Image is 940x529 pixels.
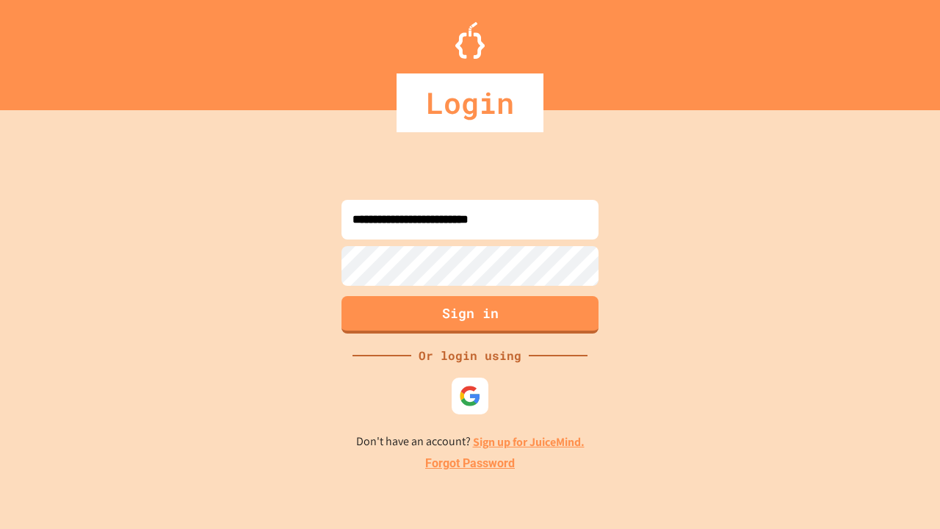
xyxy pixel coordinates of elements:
p: Don't have an account? [356,433,585,451]
img: Logo.svg [455,22,485,59]
a: Sign up for JuiceMind. [473,434,585,450]
img: google-icon.svg [459,385,481,407]
button: Sign in [341,296,599,334]
div: Or login using [411,347,529,364]
a: Forgot Password [425,455,515,472]
div: Login [397,73,543,132]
